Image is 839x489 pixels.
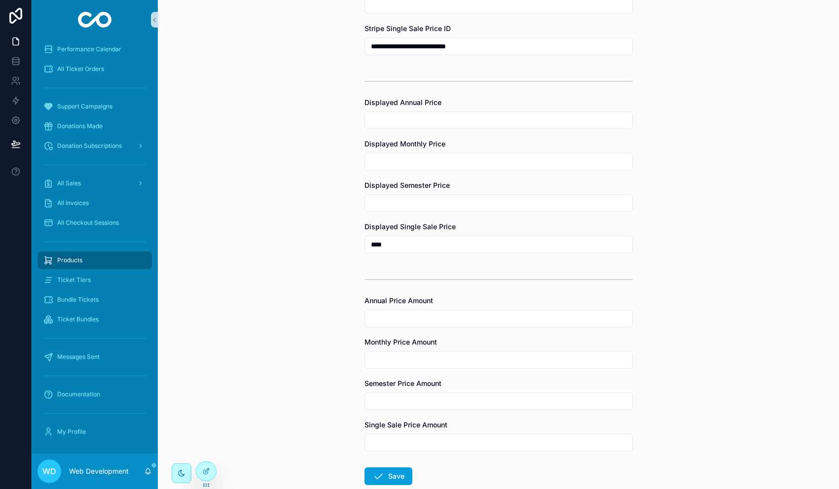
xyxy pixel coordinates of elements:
[57,353,100,361] span: Messages Sent
[365,420,447,429] span: Single Sale Price Amount
[78,12,112,28] img: App logo
[57,428,86,436] span: My Profile
[37,271,152,289] a: Ticket Tiers
[365,222,456,231] span: Displayed Single Sale Price
[37,98,152,115] a: Support Campaigns
[365,24,451,33] span: Stripe Single Sale Price ID
[57,256,82,264] span: Products
[37,40,152,58] a: Performance Calendar
[37,423,152,441] a: My Profile
[57,276,91,284] span: Ticket Tiers
[365,98,441,106] span: Displayed Annual Price
[37,175,152,192] a: All Sales
[69,466,129,476] p: Web Development
[57,103,112,110] span: Support Campaigns
[57,315,99,323] span: Ticket Bundles
[37,311,152,328] a: Ticket Bundles
[365,379,441,387] span: Semester Price Amount
[57,296,99,304] span: Bundle Tickets
[365,296,433,305] span: Annual Price Amount
[365,467,412,485] button: Save
[37,385,152,403] a: Documentation
[37,60,152,78] a: All Ticket Orders
[57,390,100,398] span: Documentation
[57,179,81,187] span: All Sales
[365,181,450,189] span: Displayed Semester Price
[57,142,122,150] span: Donation Subscriptions
[37,291,152,309] a: Bundle Tickets
[57,65,104,73] span: All Ticket Orders
[57,45,121,53] span: Performance Calendar
[37,137,152,155] a: Donation Subscriptions
[32,39,158,454] div: scrollable content
[57,219,119,227] span: All Checkout Sessions
[37,194,152,212] a: All Invoices
[37,214,152,232] a: All Checkout Sessions
[57,122,103,130] span: Donations Made
[42,465,56,477] span: WD
[365,140,445,148] span: Displayed Monthly Price
[365,338,437,346] span: Monthly Price Amount
[57,199,89,207] span: All Invoices
[37,348,152,366] a: Messages Sent
[37,251,152,269] a: Products
[37,117,152,135] a: Donations Made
